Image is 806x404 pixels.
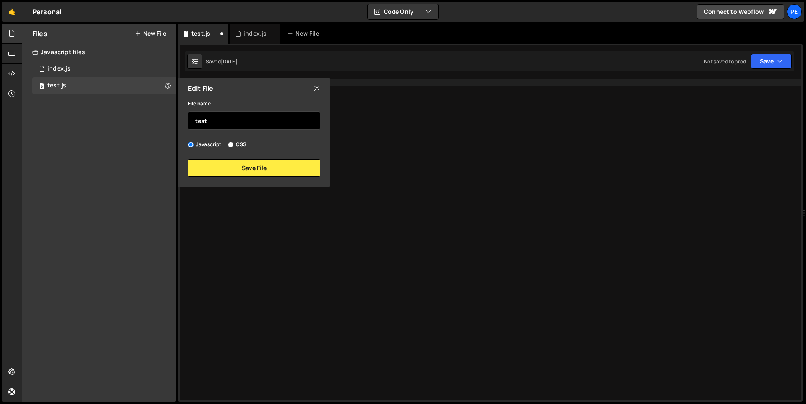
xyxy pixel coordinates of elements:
[228,142,233,147] input: CSS
[188,111,320,130] input: Name
[243,29,267,38] div: index.js
[188,100,211,108] label: File name
[32,7,61,17] div: Personal
[697,4,784,19] a: Connect to Webflow
[188,140,222,149] label: Javascript
[32,60,176,77] div: 17245/47766.js
[787,4,802,19] a: Pe
[22,44,176,60] div: Javascript files
[191,29,210,38] div: test.js
[47,65,71,73] div: index.js
[135,30,166,37] button: New File
[47,82,66,89] div: test.js
[188,159,320,177] button: Save File
[2,2,22,22] a: 🤙
[32,29,47,38] h2: Files
[287,29,322,38] div: New File
[704,58,746,65] div: Not saved to prod
[188,142,194,147] input: Javascript
[32,77,176,94] div: 17245/47895.js
[368,4,438,19] button: Code Only
[228,140,246,149] label: CSS
[751,54,792,69] button: Save
[39,83,44,90] span: 0
[206,58,238,65] div: Saved
[188,84,213,93] h2: Edit File
[221,58,238,65] div: [DATE]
